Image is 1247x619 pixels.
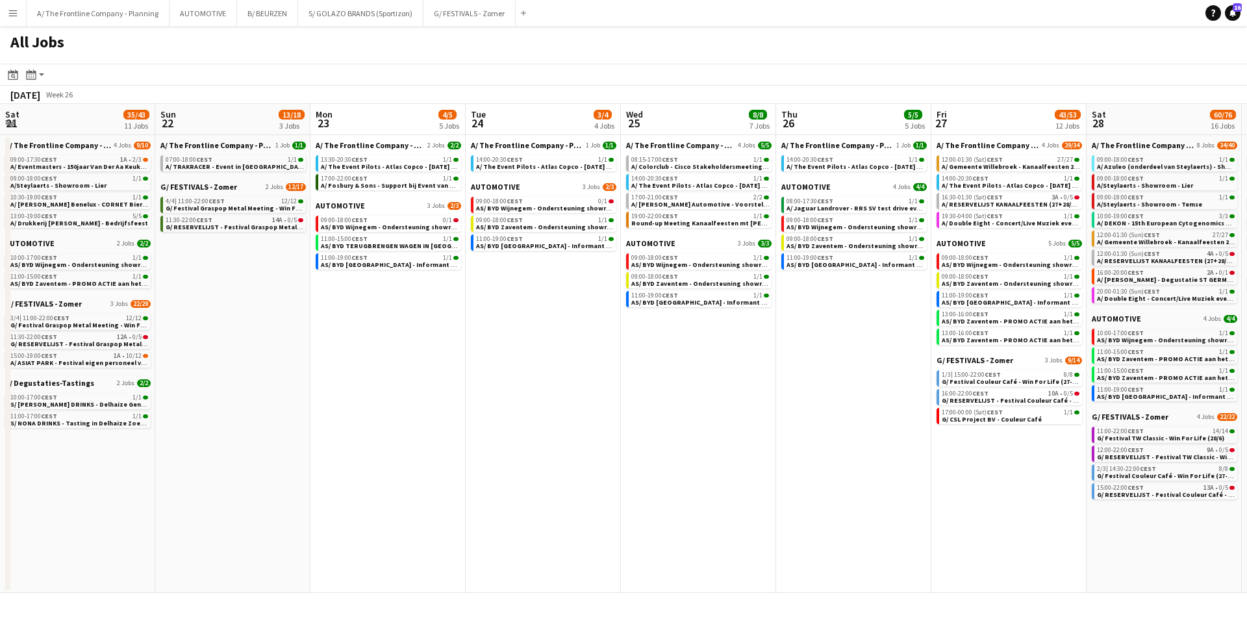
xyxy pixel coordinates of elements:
[443,175,452,182] span: 1/1
[626,140,772,150] a: A/ The Frontline Company - Planning4 Jobs5/5
[471,182,520,192] span: AUTOMOTIVE
[817,253,833,262] span: CEST
[937,140,1039,150] span: A/ The Frontline Company - Planning
[662,155,678,164] span: CEST
[942,175,989,182] span: 14:00-20:30
[160,182,306,192] a: G/ FESTIVALS - Zomer2 Jobs12/17
[476,236,523,242] span: 11:00-19:00
[476,242,649,250] span: AS/ BYD Woluwe Shopping Center - Informant (23tem 28/06))
[427,142,445,149] span: 2 Jobs
[160,140,306,150] a: A/ The Frontline Company - Planning1 Job1/1
[10,193,148,208] a: 10:30-19:00CEST1/1A/ [PERSON_NAME] Benelux - CORNET Bierdegustatie - [GEOGRAPHIC_DATA] (20+21/06)
[942,181,1094,190] span: A/ The Event Pilots - Atlas Copco - Midsommar parties
[166,216,303,231] a: 11:30-22:00CEST14A•0/5G/ RESERVELIJST - Festival Graspop Metal Meeting - Win For Life (20-23/06)
[909,157,918,163] span: 1/1
[321,260,494,269] span: AS/ BYD Woluwe Shopping Center - Informant (23tem 28/06))
[443,217,452,223] span: 0/1
[817,155,833,164] span: CEST
[196,155,212,164] span: CEST
[1068,240,1082,247] span: 5/5
[787,197,924,212] a: 08:00-17:30CEST1/1A/ Jaguar Landrover - RRS SV test drive event - [GEOGRAPHIC_DATA]
[1064,175,1073,182] span: 1/1
[787,217,833,223] span: 09:00-18:00
[787,242,1140,250] span: AS/ BYD Zaventem - Ondersteuning showroom: afleveren nieuwe wagens en testritten begeleiden/voorb...
[286,183,306,191] span: 12/17
[1097,251,1235,257] div: •
[1097,268,1235,283] a: 16:00-20:00CEST2A•0/1A/ [PERSON_NAME] - Degustatie ST GERMAIN - Racing Hockey Club Ukkel
[10,157,148,163] div: •
[1219,175,1228,182] span: 1/1
[787,236,833,242] span: 09:00-18:00
[321,181,466,190] span: A/ Fosbury & Sons - Support bij Event van VOKA
[166,217,303,223] div: •
[5,140,151,150] a: A/ The Frontline Company - Planning4 Jobs9/10
[316,140,425,150] span: A/ The Frontline Company - Planning
[942,260,1087,269] span: AS/ BYD Wijnegem - Ondersteuning showroom
[781,140,927,150] a: A/ The Frontline Company - Planning1 Job1/1
[1097,181,1193,190] span: A/Steylaerts - Showroom - Lier
[237,1,298,26] button: B/ BEURZEN
[942,212,1079,227] a: 19:30-04:00 (Sat)CEST1/1A/ Double Eight - Concert/Live Muziek event - Stagehand light/Roadie - me...
[631,193,769,208] a: 17:00-21:00CEST2/2A/ [PERSON_NAME] Automotive - Voorstelling nieuwe Mercedes Benz - KAS [GEOGRAPH...
[507,216,523,224] span: CEST
[942,273,989,280] span: 09:00-18:00
[10,253,148,268] a: 10:00-17:00CEST1/1AS/ BYD Wijnegem - Ondersteuning showroom
[316,201,365,210] span: AUTOMOTIVE
[427,202,445,210] span: 3 Jobs
[1092,140,1237,314] div: A/ The Frontline Company - Planning8 Jobs34/4009:00-18:00CEST1/1A/ Azuleo (onderdeel van Steylaer...
[781,140,894,150] span: A/ The Frontline Company - Planning
[1233,3,1242,12] span: 16
[942,253,1079,268] a: 09:00-18:00CEST1/1AS/ BYD Wijnegem - Ondersteuning showroom
[1225,5,1241,21] a: 16
[583,183,600,191] span: 3 Jobs
[272,217,283,223] span: 14A
[132,255,142,261] span: 1/1
[10,212,148,227] a: 13:00-19:00CEST5/5A/ Drukkerij [PERSON_NAME] - Bedrijfsfeest
[942,255,989,261] span: 09:00-18:00
[787,162,939,171] span: A/ The Event Pilots - Atlas Copco - Midsommar parties
[893,183,911,191] span: 4 Jobs
[937,238,1082,355] div: AUTOMOTIVE5 Jobs5/509:00-18:00CEST1/1AS/ BYD Wijnegem - Ondersteuning showroom09:00-18:00CEST1/1A...
[787,155,924,170] a: 14:00-20:30CEST1/1A/ The Event Pilots - Atlas Copco - [DATE] parties
[476,197,614,212] a: 09:00-18:00CEST0/1AS/ BYD Wijnegem - Ondersteuning showroom
[753,213,762,220] span: 1/1
[471,140,616,150] a: A/ The Frontline Company - Planning1 Job1/1
[626,140,772,238] div: A/ The Frontline Company - Planning4 Jobs5/508:15-17:00CEST1/1A/ Colorclub - Cisco Stakeholdersme...
[1207,251,1214,257] span: 4A
[913,142,927,149] span: 1/1
[662,272,678,281] span: CEST
[913,183,927,191] span: 4/4
[41,155,57,164] span: CEST
[631,181,784,190] span: A/ The Event Pilots - Atlas Copco - Midsommar parties
[1219,270,1228,276] span: 0/1
[5,238,55,248] span: AUTOMOTIVE
[1213,232,1228,238] span: 27/27
[166,217,212,223] span: 11:30-22:00
[787,204,998,212] span: A/ Jaguar Landrover - RRS SV test drive event - Luxemburg
[1097,249,1235,264] a: 12:00-01:30 (Sun)CEST4A•0/5A/ RESERVELIJST KANAALFEESTEN (27+28/06)
[758,142,772,149] span: 5/5
[443,255,452,261] span: 1/1
[208,197,225,205] span: CEST
[753,157,762,163] span: 1/1
[817,216,833,224] span: CEST
[631,219,864,227] span: Round-up Meeting Kanaalfeesten mt Henry Lim en Lisa Podevijn
[471,182,616,253] div: AUTOMOTIVE3 Jobs2/309:00-18:00CEST0/1AS/ BYD Wijnegem - Ondersteuning showroom09:00-18:00CEST1/1A...
[972,174,989,183] span: CEST
[10,175,57,182] span: 09:00-18:00
[626,140,735,150] span: A/ The Frontline Company - Planning
[321,157,368,163] span: 13:30-20:30
[476,223,830,231] span: AS/ BYD Zaventem - Ondersteuning showroom: afleveren nieuwe wagens en testritten begeleiden/voorb...
[166,197,303,212] a: 4/4|11:00-22:00CEST12/12G/ Festival Graspop Metal Meeting - Win For Life (19-22/6)
[787,216,924,231] a: 09:00-18:00CEST1/1AS/ BYD Wijnegem - Ondersteuning showroom
[170,1,237,26] button: AUTOMOTIVE
[1097,257,1235,265] span: A/ RESERVELIJST KANAALFEESTEN (27+28/06)
[631,200,932,208] span: A/ Hedin Automotive - Voorstelling nieuwe Mercedes Benz - KAS Antwerpen
[351,253,368,262] span: CEST
[1062,142,1082,149] span: 29/34
[316,140,461,201] div: A/ The Frontline Company - Planning2 Jobs2/213:30-20:30CEST1/1A/ The Event Pilots - Atlas Copco -...
[1097,175,1144,182] span: 09:00-18:00
[909,255,918,261] span: 1/1
[10,272,148,287] a: 11:00-15:00CEST1/1AS/ BYD Zaventem - PROMO ACTIE aan het FASTNED LAADSTATION - Peutie (21+28/06)
[10,213,57,220] span: 13:00-19:00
